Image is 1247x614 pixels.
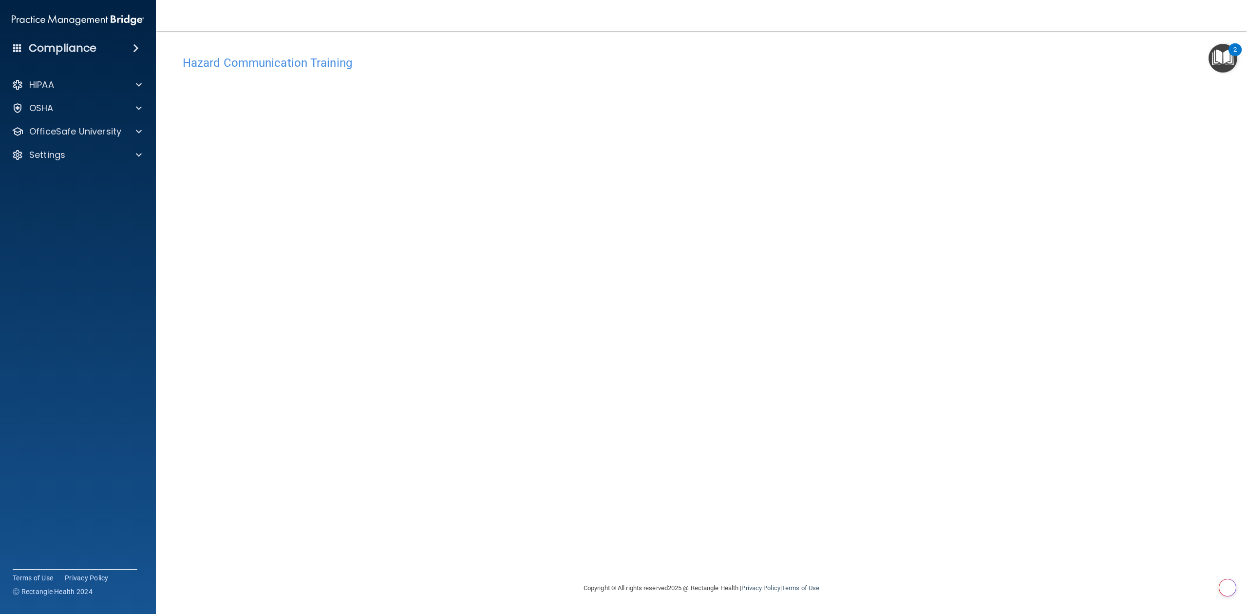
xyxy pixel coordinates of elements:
iframe: HCT [183,75,680,396]
div: 2 [1233,50,1237,62]
span: Ⓒ Rectangle Health 2024 [13,587,93,596]
img: PMB logo [12,10,144,30]
a: HIPAA [12,79,142,91]
p: OSHA [29,102,54,114]
button: Open Resource Center, 2 new notifications [1209,44,1237,73]
h4: Hazard Communication Training [183,57,1220,69]
a: Privacy Policy [65,573,109,583]
a: OSHA [12,102,142,114]
h4: Compliance [29,41,96,55]
p: OfficeSafe University [29,126,121,137]
a: Settings [12,149,142,161]
a: OfficeSafe University [12,126,142,137]
p: Settings [29,149,65,161]
p: HIPAA [29,79,54,91]
a: Privacy Policy [741,584,780,592]
div: Copyright © All rights reserved 2025 @ Rectangle Health | | [524,573,879,604]
a: Terms of Use [13,573,53,583]
a: Terms of Use [782,584,819,592]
